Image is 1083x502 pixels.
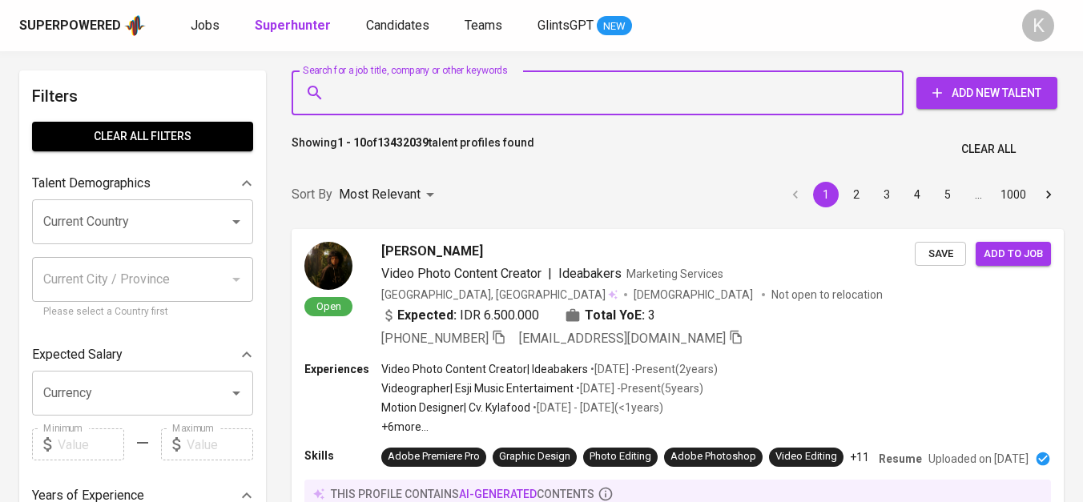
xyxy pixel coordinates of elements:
[588,361,718,377] p: • [DATE] - Present ( 2 years )
[1036,182,1061,207] button: Go to next page
[915,242,966,267] button: Save
[304,242,352,290] img: bbd8adae5d62d024b10425226d1b165e.jpeg
[32,339,253,371] div: Expected Salary
[377,136,429,149] b: 13432039
[32,83,253,109] h6: Filters
[929,83,1045,103] span: Add New Talent
[304,361,381,377] p: Experiences
[935,182,960,207] button: Go to page 5
[381,331,489,346] span: [PHONE_NUMBER]
[366,18,429,33] span: Candidates
[337,136,366,149] b: 1 - 10
[459,488,537,500] span: AI-generated
[292,135,534,164] p: Showing of talent profiles found
[813,182,839,207] button: page 1
[874,182,900,207] button: Go to page 3
[58,428,124,460] input: Value
[331,486,594,502] p: this profile contains contents
[984,245,1043,263] span: Add to job
[961,139,1016,159] span: Clear All
[670,449,756,464] div: Adobe Photoshop
[843,182,869,207] button: Go to page 2
[381,306,539,325] div: IDR 6.500.000
[381,287,618,303] div: [GEOGRAPHIC_DATA], [GEOGRAPHIC_DATA]
[465,18,502,33] span: Teams
[381,380,574,396] p: Videographer | Esji Music Entertaiment
[923,245,958,263] span: Save
[780,182,1064,207] nav: pagination navigation
[191,18,219,33] span: Jobs
[339,185,421,204] p: Most Relevant
[976,242,1051,267] button: Add to job
[225,382,248,404] button: Open
[366,16,433,36] a: Candidates
[626,267,723,280] span: Marketing Services
[255,18,331,33] b: Superhunter
[590,449,651,464] div: Photo Editing
[187,428,253,460] input: Value
[558,266,622,281] span: Ideabakers
[32,174,151,193] p: Talent Demographics
[124,14,146,38] img: app logo
[388,449,480,464] div: Adobe Premiere Pro
[996,182,1031,207] button: Go to page 1000
[1022,10,1054,42] div: K
[310,299,348,313] span: Open
[574,380,703,396] p: • [DATE] - Present ( 5 years )
[32,167,253,199] div: Talent Demographics
[255,16,334,36] a: Superhunter
[904,182,930,207] button: Go to page 4
[537,16,632,36] a: GlintsGPT NEW
[648,306,655,325] span: 3
[381,242,483,261] span: [PERSON_NAME]
[850,449,869,465] p: +11
[916,77,1057,109] button: Add New Talent
[634,287,755,303] span: [DEMOGRAPHIC_DATA]
[339,180,440,210] div: Most Relevant
[499,449,570,464] div: Graphic Design
[45,127,240,147] span: Clear All filters
[771,287,883,303] p: Not open to relocation
[381,266,541,281] span: Video Photo Content Creator
[928,451,1029,467] p: Uploaded on [DATE]
[304,448,381,464] p: Skills
[43,304,242,320] p: Please select a Country first
[465,16,505,36] a: Teams
[965,187,991,203] div: …
[955,135,1022,164] button: Clear All
[19,17,121,35] div: Superpowered
[519,331,726,346] span: [EMAIL_ADDRESS][DOMAIN_NAME]
[292,185,332,204] p: Sort By
[225,211,248,233] button: Open
[19,14,146,38] a: Superpoweredapp logo
[381,361,588,377] p: Video Photo Content Creator | Ideabakers
[585,306,645,325] b: Total YoE:
[597,18,632,34] span: NEW
[381,419,718,435] p: +6 more ...
[775,449,837,464] div: Video Editing
[530,400,663,416] p: • [DATE] - [DATE] ( <1 years )
[191,16,223,36] a: Jobs
[397,306,457,325] b: Expected:
[381,400,530,416] p: Motion Designer | Cv. Kylafood
[32,345,123,364] p: Expected Salary
[32,122,253,151] button: Clear All filters
[537,18,594,33] span: GlintsGPT
[879,451,922,467] p: Resume
[548,264,552,283] span: |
